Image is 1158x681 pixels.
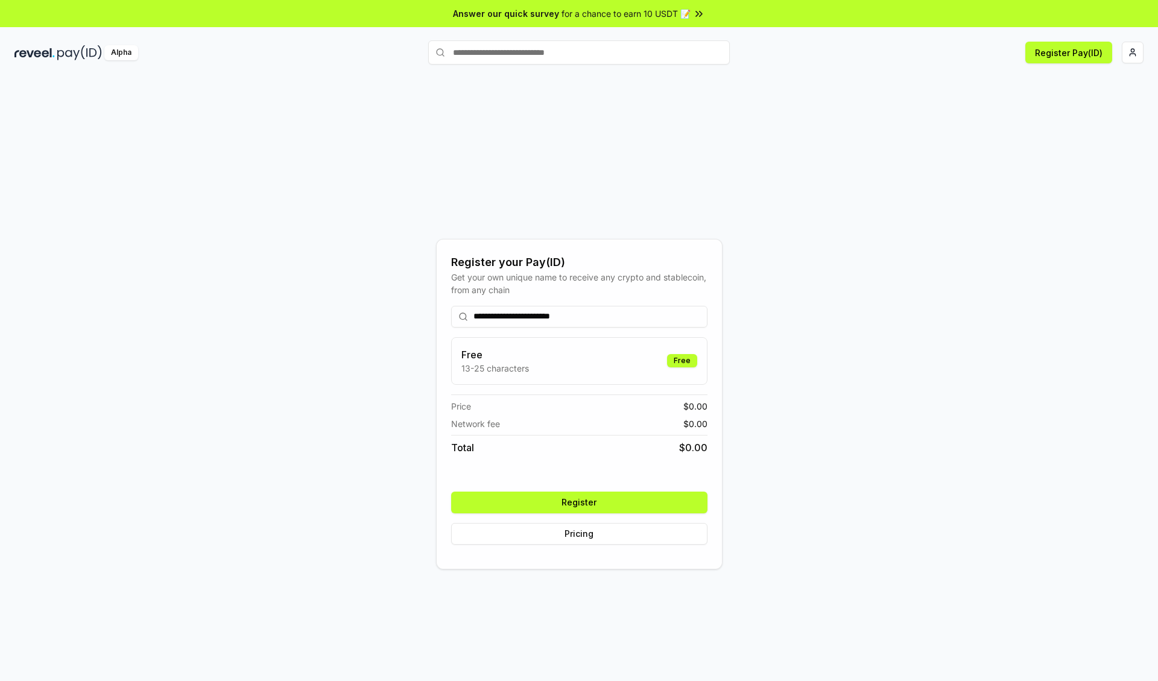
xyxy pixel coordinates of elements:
[683,417,707,430] span: $ 0.00
[461,347,529,362] h3: Free
[451,492,707,513] button: Register
[14,45,55,60] img: reveel_dark
[57,45,102,60] img: pay_id
[679,440,707,455] span: $ 0.00
[104,45,138,60] div: Alpha
[1025,42,1112,63] button: Register Pay(ID)
[451,440,474,455] span: Total
[451,271,707,296] div: Get your own unique name to receive any crypto and stablecoin, from any chain
[453,7,559,20] span: Answer our quick survey
[451,254,707,271] div: Register your Pay(ID)
[451,400,471,413] span: Price
[667,354,697,367] div: Free
[562,7,691,20] span: for a chance to earn 10 USDT 📝
[451,417,500,430] span: Network fee
[461,362,529,375] p: 13-25 characters
[451,523,707,545] button: Pricing
[683,400,707,413] span: $ 0.00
